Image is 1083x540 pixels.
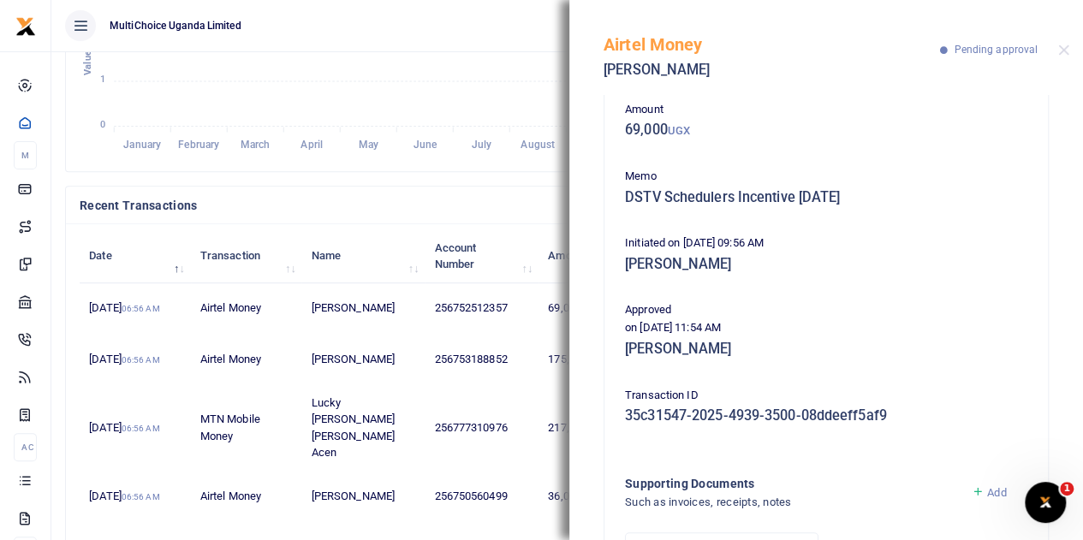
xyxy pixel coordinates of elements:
small: 06:56 AM [122,355,160,365]
small: UGX [668,124,690,137]
tspan: 0 [100,119,105,130]
td: Airtel Money [191,334,302,384]
p: Approved [625,301,1027,319]
td: [DATE] [80,472,191,522]
h4: Supporting Documents [625,474,958,493]
td: 217,000 [539,384,615,471]
h5: 35c31547-2025-4939-3500-08ddeeff5af9 [625,407,1027,424]
iframe: Intercom live chat [1025,482,1066,523]
td: 256753188852 [425,334,539,384]
tspan: March [241,139,271,151]
small: 06:56 AM [122,424,160,433]
td: MTN Mobile Money [191,384,302,471]
th: Amount: activate to sort column ascending [539,229,615,282]
tspan: April [301,139,323,151]
td: [PERSON_NAME] [301,283,425,334]
small: 06:56 AM [122,492,160,501]
span: MultiChoice Uganda Limited [103,18,248,33]
td: 256777310976 [425,384,539,471]
h5: [PERSON_NAME] [625,341,1027,358]
p: Amount [625,101,1027,119]
span: 1 [1060,482,1074,495]
td: [PERSON_NAME] [301,334,425,384]
h5: [PERSON_NAME] [625,256,1027,273]
a: Add [972,486,1007,499]
tspan: February [178,139,219,151]
th: Date: activate to sort column descending [80,229,191,282]
td: 256750560499 [425,472,539,522]
th: Name: activate to sort column ascending [301,229,425,282]
tspan: August [521,139,555,151]
li: M [14,141,37,169]
td: 175,000 [539,334,615,384]
img: logo-small [15,16,36,37]
p: Transaction ID [625,387,1027,405]
tspan: May [358,139,378,151]
td: [DATE] [80,384,191,471]
td: 36,000 [539,472,615,522]
p: Initiated on [DATE] 09:56 AM [625,234,1027,252]
h5: 69,000 [625,122,1027,139]
tspan: 1 [100,74,105,86]
td: 69,000 [539,283,615,334]
td: Lucky [PERSON_NAME] [PERSON_NAME] Acen [301,384,425,471]
small: 06:56 AM [122,304,160,313]
p: Memo [625,168,1027,186]
tspan: July [471,139,491,151]
a: logo-small logo-large logo-large [15,19,36,32]
tspan: January [123,139,161,151]
th: Account Number: activate to sort column ascending [425,229,539,282]
h5: DSTV Schedulers Incentive [DATE] [625,189,1027,206]
td: [DATE] [80,283,191,334]
td: [PERSON_NAME] [301,472,425,522]
th: Transaction: activate to sort column ascending [191,229,302,282]
tspan: June [413,139,437,151]
h5: Airtel Money [604,34,940,55]
li: Ac [14,433,37,461]
td: Airtel Money [191,472,302,522]
td: [DATE] [80,334,191,384]
p: on [DATE] 11:54 AM [625,319,1027,337]
h4: Recent Transactions [80,196,648,215]
span: Pending approval [954,44,1038,56]
button: Close [1058,45,1069,56]
td: Airtel Money [191,283,302,334]
h4: Such as invoices, receipts, notes [625,493,958,512]
span: Add [987,486,1006,499]
h5: [PERSON_NAME] [604,62,940,79]
td: 256752512357 [425,283,539,334]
